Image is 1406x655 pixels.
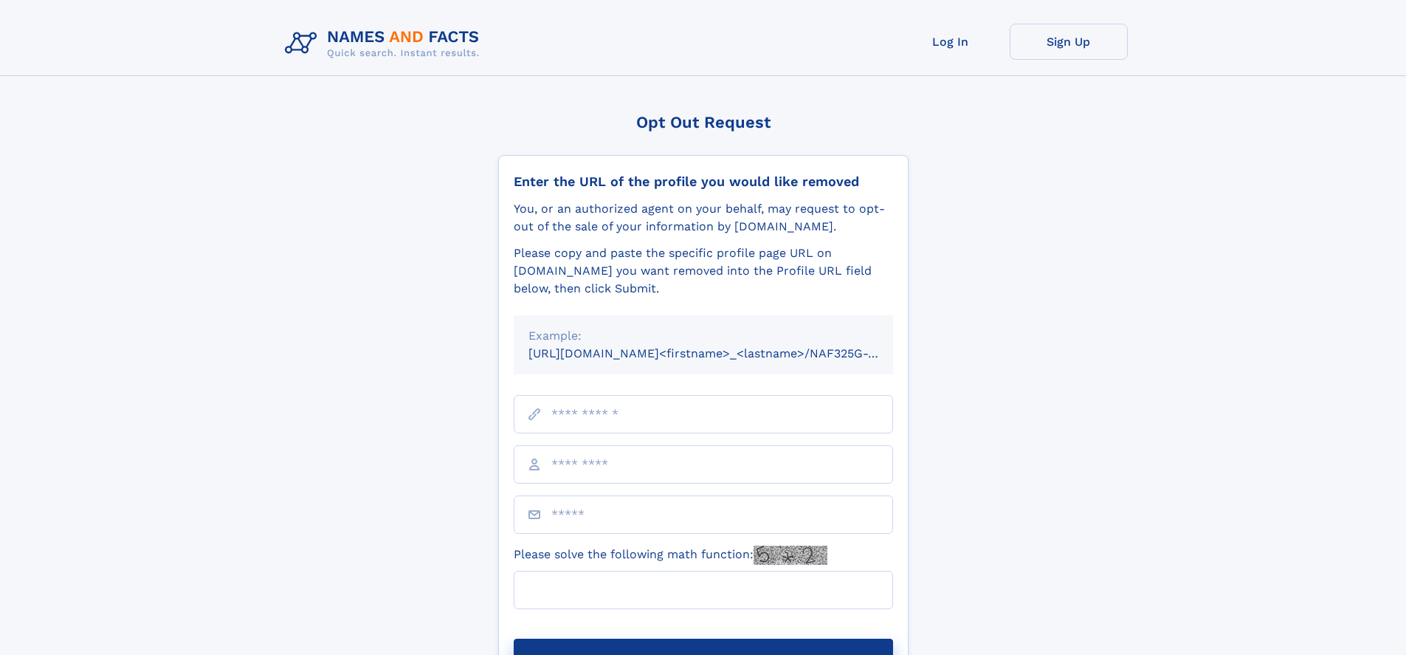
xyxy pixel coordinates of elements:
[514,244,893,298] div: Please copy and paste the specific profile page URL on [DOMAIN_NAME] you want removed into the Pr...
[514,174,893,190] div: Enter the URL of the profile you would like removed
[1010,24,1128,60] a: Sign Up
[528,327,878,345] div: Example:
[279,24,492,64] img: Logo Names and Facts
[514,200,893,236] div: You, or an authorized agent on your behalf, may request to opt-out of the sale of your informatio...
[514,546,827,565] label: Please solve the following math function:
[892,24,1010,60] a: Log In
[498,113,909,131] div: Opt Out Request
[528,346,921,360] small: [URL][DOMAIN_NAME]<firstname>_<lastname>/NAF325G-xxxxxxxx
